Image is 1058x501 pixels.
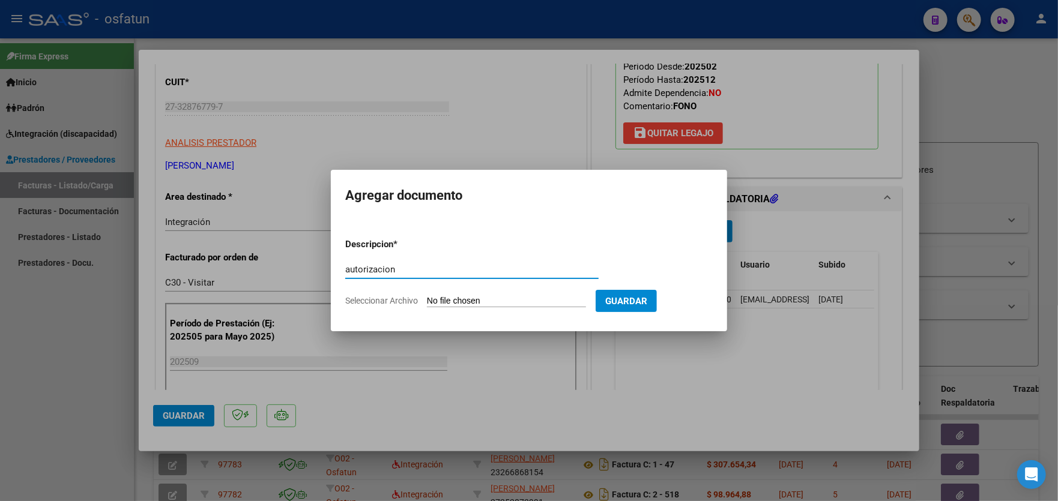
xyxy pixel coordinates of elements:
span: Seleccionar Archivo [345,296,418,305]
h2: Agregar documento [345,184,713,207]
div: Open Intercom Messenger [1017,460,1046,489]
span: Guardar [605,296,647,307]
button: Guardar [596,290,657,312]
p: Descripcion [345,238,456,251]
